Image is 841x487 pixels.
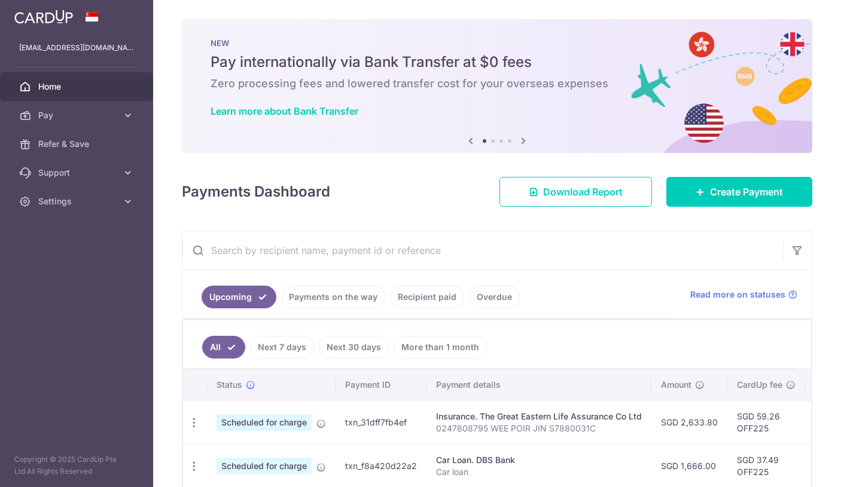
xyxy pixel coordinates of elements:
span: Scheduled for charge [217,458,312,474]
a: All [202,336,245,359]
a: Next 30 days [319,336,389,359]
th: Payment details [426,369,651,400]
img: CardUp [14,10,73,24]
a: Payments on the way [281,286,385,308]
span: Refer & Save [38,138,117,150]
h5: Pay internationally via Bank Transfer at $0 fees [211,53,784,72]
span: Pay [38,109,117,121]
iframe: Opens a widget where you can find more information [764,451,829,481]
td: txn_31dff7fb4ef [336,400,426,444]
a: Upcoming [202,286,276,308]
a: More than 1 month [394,336,487,359]
span: Download Report [543,185,623,199]
td: SGD 59.26 OFF225 [727,400,805,444]
span: Support [38,167,117,179]
h6: Zero processing fees and lowered transfer cost for your overseas expenses [211,76,784,91]
span: Status [217,379,242,391]
p: NEW [211,38,784,48]
a: Download Report [499,177,652,207]
td: SGD 2,633.80 [651,400,727,444]
a: Create Payment [666,177,812,207]
p: [EMAIL_ADDRESS][DOMAIN_NAME] [19,42,134,54]
input: Search by recipient name, payment id or reference [182,231,783,269]
h4: Payments Dashboard [182,181,330,203]
span: Settings [38,195,117,207]
span: Create Payment [710,185,783,199]
span: CardUp fee [737,379,782,391]
span: Scheduled for charge [217,414,312,431]
a: Recipient paid [390,286,464,308]
a: Read more on statuses [690,289,797,301]
span: Amount [661,379,691,391]
a: Overdue [469,286,520,308]
img: Bank transfer banner [182,19,812,153]
span: Home [38,81,117,93]
p: 0247808795 WEE POIR JIN S7880031C [436,422,642,434]
a: Next 7 days [250,336,314,359]
a: Learn more about Bank Transfer [211,105,358,117]
div: Insurance. The Great Eastern Life Assurance Co Ltd [436,411,642,422]
th: Payment ID [336,369,426,400]
div: Car Loan. DBS Bank [436,454,642,466]
span: Read more on statuses [690,289,785,301]
p: Car loan [436,466,642,478]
